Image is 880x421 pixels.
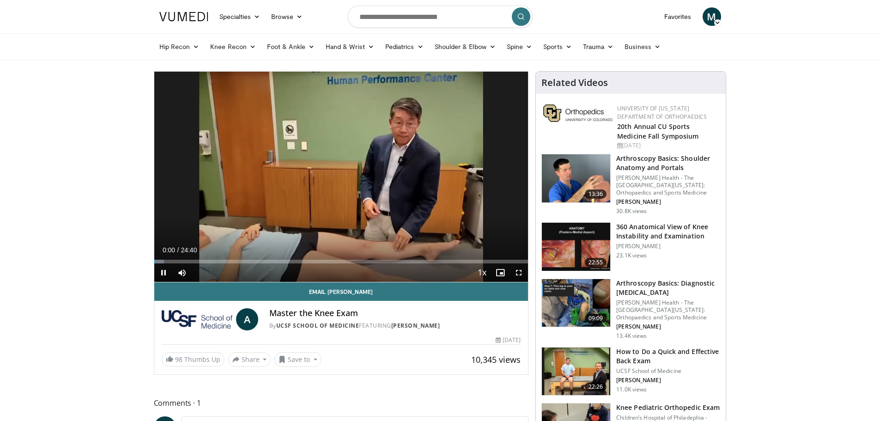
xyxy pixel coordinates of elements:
a: 22:55 360 Anatomical View of Knee Instability and Examination [PERSON_NAME] 23.1K views [541,222,720,271]
span: 0:00 [163,246,175,254]
p: [PERSON_NAME] [616,323,720,330]
span: 22:26 [585,382,607,391]
h3: How to Do a Quick and Effective Back Exam [616,347,720,366]
h4: Master the Knee Exam [269,308,521,318]
p: 30.8K views [616,207,647,215]
span: 10,345 views [471,354,521,365]
span: 98 [175,355,182,364]
a: Pediatrics [380,37,429,56]
a: 09:09 Arthroscopy Basics: Diagnostic [MEDICAL_DATA] [PERSON_NAME] Health - The [GEOGRAPHIC_DATA][... [541,279,720,340]
a: Knee Recon [205,37,261,56]
img: 355603a8-37da-49b6-856f-e00d7e9307d3.png.150x105_q85_autocrop_double_scale_upscale_version-0.2.png [543,104,613,122]
h3: Arthroscopy Basics: Shoulder Anatomy and Portals [616,154,720,172]
a: UCSF School of Medicine [276,322,359,329]
a: M [703,7,721,26]
button: Mute [173,263,191,282]
span: 09:09 [585,314,607,323]
p: [PERSON_NAME] Health - The [GEOGRAPHIC_DATA][US_STATE]: Orthopaedics and Sports Medicine [616,174,720,196]
div: [DATE] [496,336,521,344]
a: Specialties [214,7,266,26]
p: UCSF School of Medicine [616,367,720,375]
a: Sports [538,37,577,56]
a: Spine [501,37,538,56]
img: 533d6d4f-9d9f-40bd-bb73-b810ec663725.150x105_q85_crop-smart_upscale.jpg [542,223,610,271]
img: VuMedi Logo [159,12,208,21]
h3: 360 Anatomical View of Knee Instability and Examination [616,222,720,241]
button: Pause [154,263,173,282]
input: Search topics, interventions [348,6,533,28]
a: 13:36 Arthroscopy Basics: Shoulder Anatomy and Portals [PERSON_NAME] Health - The [GEOGRAPHIC_DAT... [541,154,720,215]
h4: Related Videos [541,77,608,88]
h3: Knee Pediatric Orthopedic Exam [616,403,720,412]
a: 98 Thumbs Up [162,352,225,366]
div: [DATE] [617,141,718,150]
a: [PERSON_NAME] [391,322,440,329]
img: UCSF School of Medicine [162,308,232,330]
img: badd6cc1-85db-4728-89db-6dde3e48ba1d.150x105_q85_crop-smart_upscale.jpg [542,348,610,396]
button: Save to [274,352,322,367]
img: 80b9674e-700f-42d5-95ff-2772df9e177e.jpeg.150x105_q85_crop-smart_upscale.jpg [542,279,610,327]
button: Enable picture-in-picture mode [491,263,510,282]
button: Share [228,352,271,367]
button: Fullscreen [510,263,528,282]
h3: Arthroscopy Basics: Diagnostic [MEDICAL_DATA] [616,279,720,297]
a: Browse [266,7,308,26]
a: Hip Recon [154,37,205,56]
p: 11.0K views [616,386,647,393]
a: Shoulder & Elbow [429,37,501,56]
a: 22:26 How to Do a Quick and Effective Back Exam UCSF School of Medicine [PERSON_NAME] 11.0K views [541,347,720,396]
a: Foot & Ankle [261,37,320,56]
a: 20th Annual CU Sports Medicine Fall Symposium [617,122,698,140]
p: [PERSON_NAME] [616,198,720,206]
a: University of [US_STATE] Department of Orthopaedics [617,104,707,121]
img: 9534a039-0eaa-4167-96cf-d5be049a70d8.150x105_q85_crop-smart_upscale.jpg [542,154,610,202]
a: A [236,308,258,330]
video-js: Video Player [154,72,528,282]
span: / [177,246,179,254]
p: [PERSON_NAME] [616,377,720,384]
p: [PERSON_NAME] Health - The [GEOGRAPHIC_DATA][US_STATE]: Orthopaedics and Sports Medicine [616,299,720,321]
div: By FEATURING [269,322,521,330]
span: Comments 1 [154,397,529,409]
a: Favorites [659,7,697,26]
p: [PERSON_NAME] [616,243,720,250]
a: Hand & Wrist [320,37,380,56]
a: Trauma [577,37,619,56]
span: 13:36 [585,189,607,199]
p: 23.1K views [616,252,647,259]
button: Playback Rate [473,263,491,282]
span: 24:40 [181,246,197,254]
a: Business [619,37,666,56]
span: 22:55 [585,258,607,267]
div: Progress Bar [154,260,528,263]
p: 13.4K views [616,332,647,340]
a: Email [PERSON_NAME] [154,282,528,301]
